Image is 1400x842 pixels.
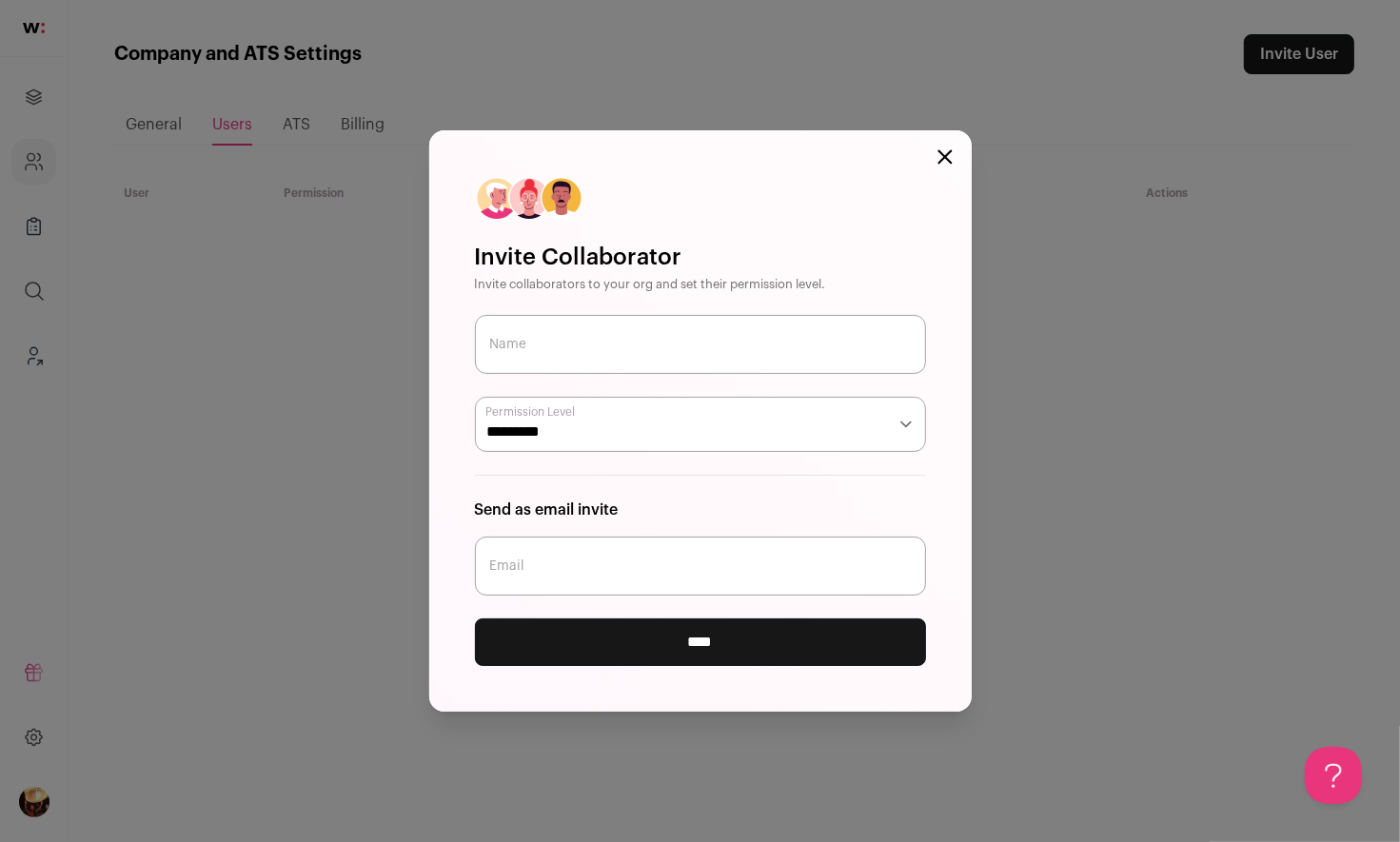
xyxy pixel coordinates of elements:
[475,243,926,273] h2: Invite Collaborator
[475,537,926,596] input: Email
[475,315,926,374] input: Name
[1305,747,1362,804] iframe: Help Scout Beacon - Open
[475,277,926,292] div: Invite collaborators to your org and set their permission level.
[937,149,953,165] button: Close modal
[475,499,926,521] div: Send as email invite
[475,176,583,220] img: collaborators-005e74d49747c0a9143e429f6147821912a8bda09059ecdfa30ace70f5cb51b7.png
